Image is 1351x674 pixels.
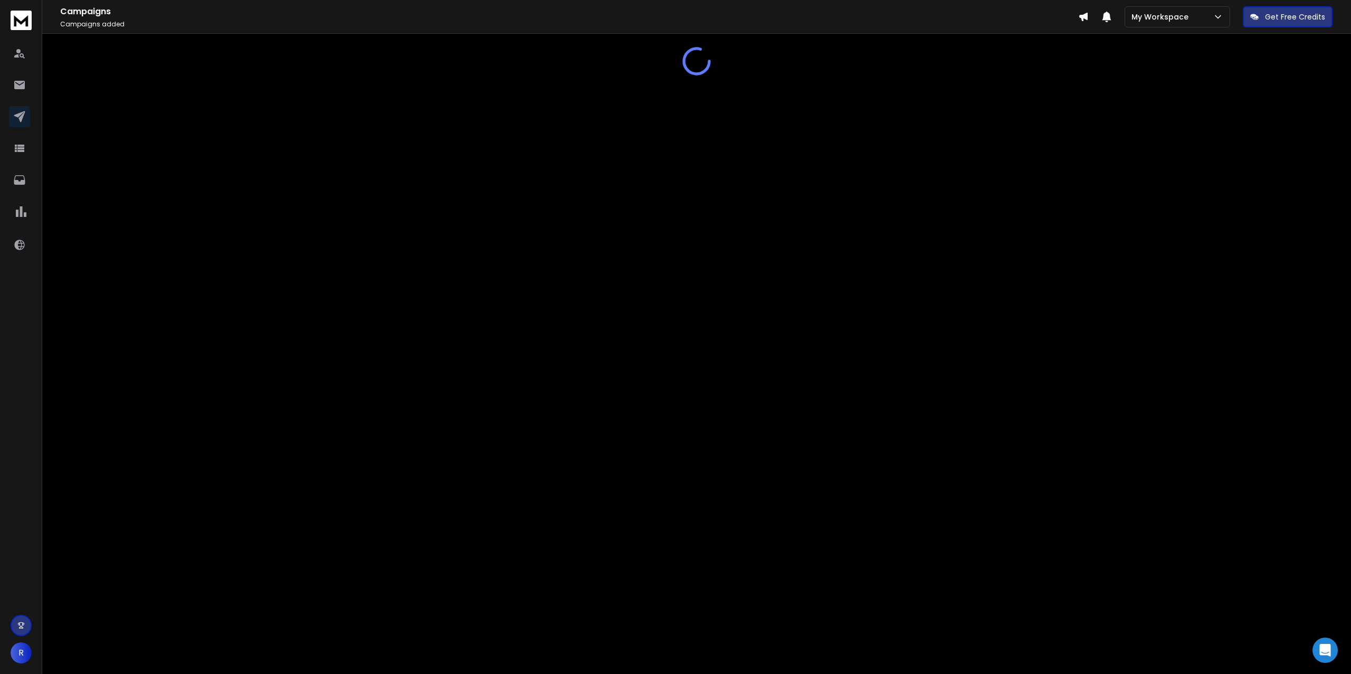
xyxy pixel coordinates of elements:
[60,5,1078,18] h1: Campaigns
[11,642,32,663] button: R
[11,11,32,30] img: logo
[1131,12,1193,22] p: My Workspace
[60,20,1078,29] p: Campaigns added
[1265,12,1325,22] p: Get Free Credits
[1243,6,1333,27] button: Get Free Credits
[1312,638,1338,663] div: Open Intercom Messenger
